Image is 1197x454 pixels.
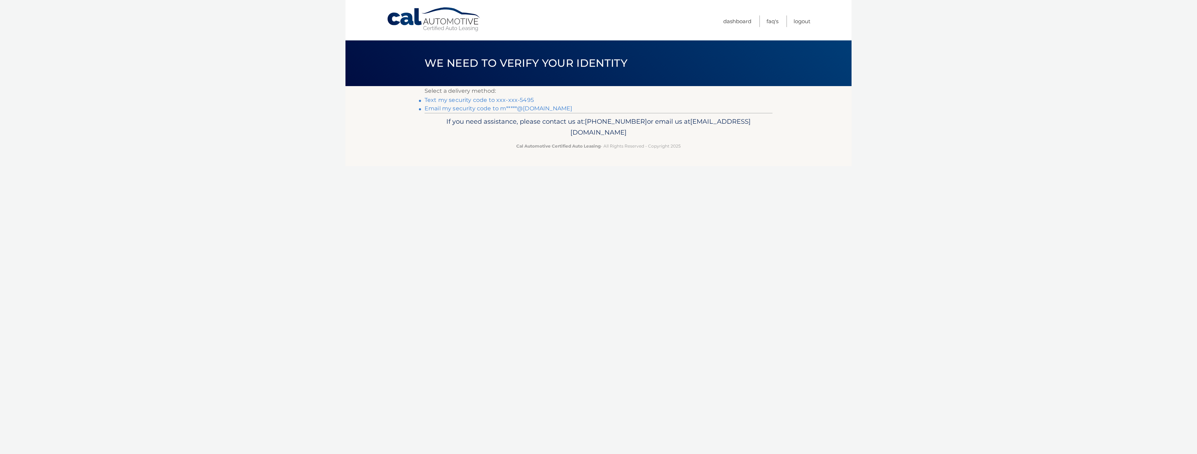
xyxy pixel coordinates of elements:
a: Logout [794,15,810,27]
p: If you need assistance, please contact us at: or email us at [429,116,768,138]
strong: Cal Automotive Certified Auto Leasing [516,143,601,149]
a: FAQ's [766,15,778,27]
span: [PHONE_NUMBER] [585,117,647,125]
a: Email my security code to m*****@[DOMAIN_NAME] [425,105,572,112]
p: - All Rights Reserved - Copyright 2025 [429,142,768,150]
a: Cal Automotive [387,7,481,32]
a: Text my security code to xxx-xxx-5495 [425,97,534,103]
a: Dashboard [723,15,751,27]
p: Select a delivery method: [425,86,772,96]
span: We need to verify your identity [425,57,627,70]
